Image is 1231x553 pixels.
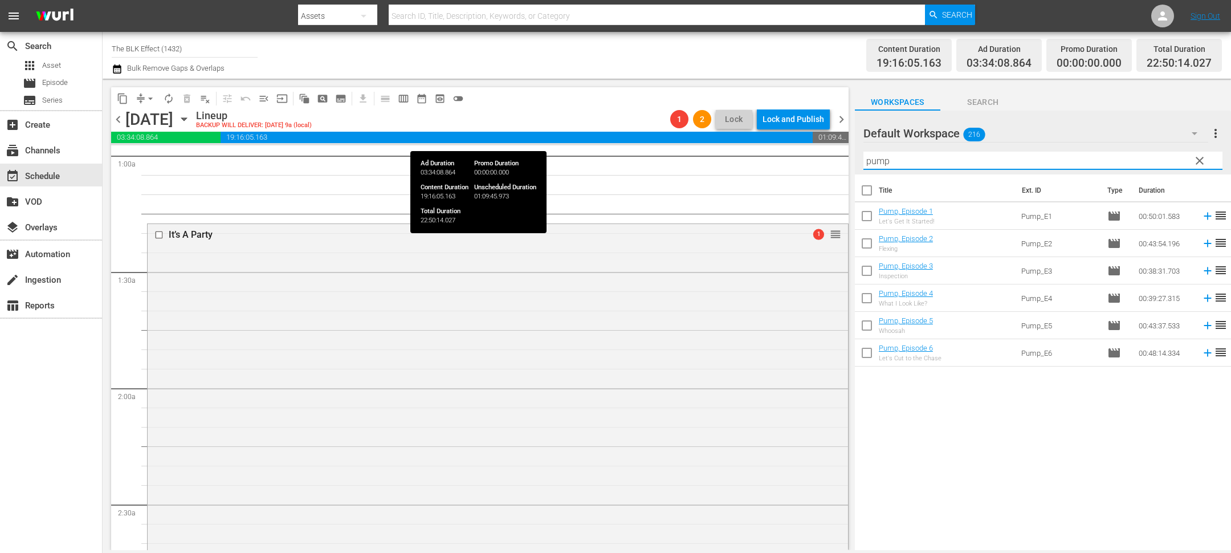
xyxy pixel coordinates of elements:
span: 03:34:08.864 [111,132,221,143]
svg: Add to Schedule [1201,347,1214,359]
td: 00:38:31.703 [1134,257,1197,284]
span: Ingestion [6,273,19,287]
span: clear [1193,154,1206,168]
span: playlist_remove_outlined [199,93,211,104]
td: Pump_E1 [1017,202,1103,230]
span: chevron_left [111,112,125,127]
span: 03:34:08.864 [967,57,1032,70]
div: Promo Duration [1057,41,1122,57]
a: Pump, Episode 5 [879,316,933,325]
th: Type [1100,174,1132,206]
button: more_vert [1209,120,1222,147]
span: Reports [6,299,19,312]
div: Lock and Publish [763,109,824,129]
div: Whoosah [879,327,933,335]
span: menu_open [258,93,270,104]
span: more_vert [1209,127,1222,140]
span: 19:16:05.163 [221,132,813,143]
span: autorenew_outlined [163,93,174,104]
span: VOD [6,195,19,209]
td: Pump_E6 [1017,339,1103,367]
div: Lineup [196,109,312,122]
span: 01:09:45.973 [813,132,849,143]
div: Default Workspace [863,117,1208,149]
span: subtitles_outlined [335,93,347,104]
span: Search [942,5,972,25]
span: reorder [1214,291,1228,304]
span: compress [135,93,146,104]
span: Workspaces [855,95,940,109]
td: Pump_E3 [1017,257,1103,284]
span: reorder [1214,318,1228,332]
div: Let's Get It Started! [879,218,934,225]
div: Content Duration [877,41,941,57]
a: Pump, Episode 6 [879,344,933,352]
span: 2 [693,115,711,124]
button: clear [1190,151,1208,169]
span: date_range_outlined [416,93,427,104]
span: Channels [6,144,19,157]
span: calendar_view_week_outlined [398,93,409,104]
span: Asset [42,60,61,71]
svg: Add to Schedule [1201,292,1214,304]
span: Schedule [6,169,19,183]
svg: Add to Schedule [1201,237,1214,250]
span: 00:00:00.000 [1057,57,1122,70]
th: Duration [1132,174,1200,206]
span: View Backup [431,90,449,108]
span: Episode [1107,237,1121,250]
button: Lock and Publish [757,109,830,129]
span: reorder [1214,263,1228,277]
span: Lock [720,113,748,125]
a: Pump, Episode 2 [879,234,933,243]
td: 00:48:14.334 [1134,339,1197,367]
span: Episode [1107,291,1121,305]
div: Flexing [879,245,933,253]
span: input [276,93,288,104]
span: Select an event to delete [178,90,196,108]
span: Search [6,39,19,53]
span: Episode [1107,209,1121,223]
div: Ad Duration [967,41,1032,57]
td: 00:43:54.196 [1134,230,1197,257]
span: 1 [670,115,688,124]
span: content_copy [117,93,128,104]
div: Let's Cut to the Chase [879,355,941,362]
svg: Add to Schedule [1201,210,1214,222]
div: Total Duration [1147,41,1212,57]
span: Search [940,95,1026,109]
span: reorder [830,228,841,241]
span: Episode [23,76,36,90]
span: 216 [963,123,985,147]
div: What I Look Like? [879,300,933,307]
span: 19:16:05.163 [877,57,941,70]
td: Pump_E2 [1017,230,1103,257]
button: reorder [830,228,841,239]
div: [DATE] [125,110,173,129]
span: Episode [1107,264,1121,278]
span: 22:50:14.027 [1147,57,1212,70]
span: reorder [1214,209,1228,222]
td: Pump_E4 [1017,284,1103,312]
svg: Add to Schedule [1201,265,1214,277]
span: menu [7,9,21,23]
th: Ext. ID [1015,174,1100,206]
a: Pump, Episode 1 [879,207,933,215]
span: 24 hours Lineup View is OFF [449,90,467,108]
span: chevron_right [834,112,849,127]
span: Create Search Block [313,90,332,108]
span: Automation [6,247,19,261]
span: Remove Gaps & Overlaps [132,90,160,108]
th: Title [879,174,1015,206]
div: Inspection [879,273,933,280]
td: 00:50:01.583 [1134,202,1197,230]
td: 00:39:27.315 [1134,284,1197,312]
span: Series [23,93,36,107]
a: Pump, Episode 4 [879,289,933,298]
span: 1 [813,229,824,240]
span: arrow_drop_down [145,93,156,104]
span: reorder [1214,345,1228,359]
svg: Add to Schedule [1201,319,1214,332]
button: Lock [716,110,752,129]
a: Pump, Episode 3 [879,262,933,270]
